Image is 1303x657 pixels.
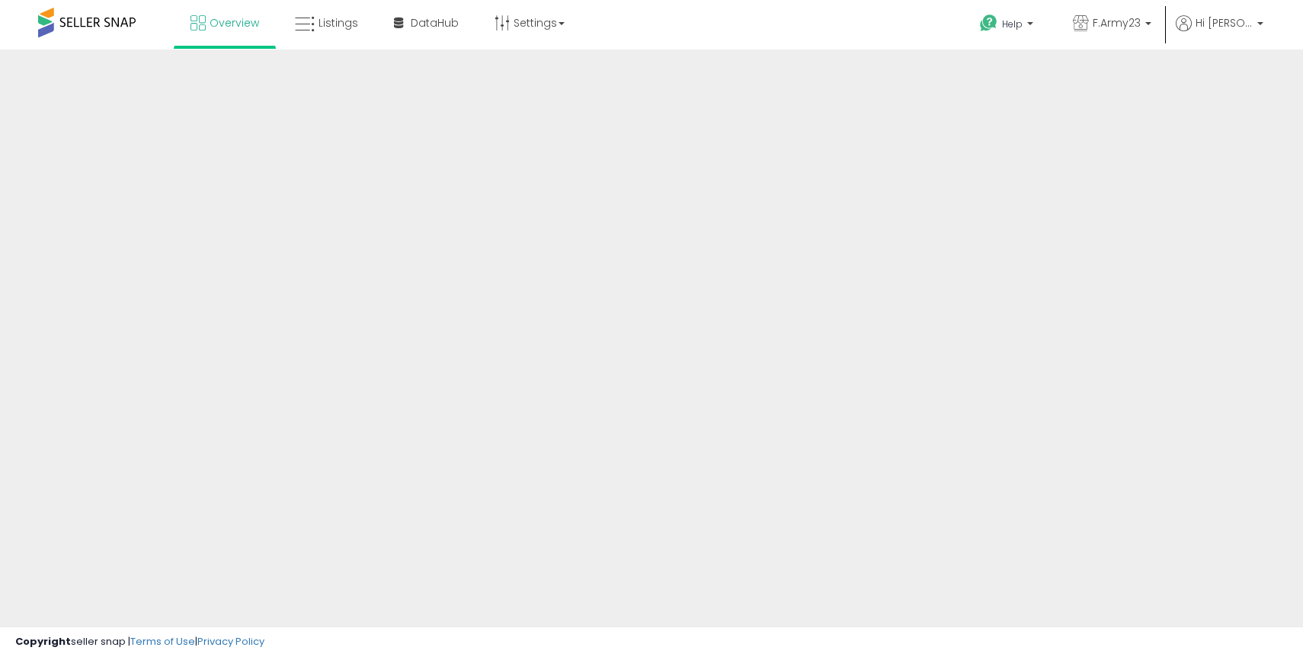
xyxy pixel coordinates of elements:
a: Privacy Policy [197,634,264,649]
a: Hi [PERSON_NAME] [1176,15,1263,50]
div: seller snap | | [15,635,264,649]
i: Get Help [979,14,998,33]
strong: Copyright [15,634,71,649]
span: Overview [210,15,259,30]
span: F.Army23 [1093,15,1141,30]
span: Listings [319,15,358,30]
a: Help [968,2,1048,50]
a: Terms of Use [130,634,195,649]
span: DataHub [411,15,459,30]
span: Help [1002,18,1023,30]
span: Hi [PERSON_NAME] [1196,15,1253,30]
